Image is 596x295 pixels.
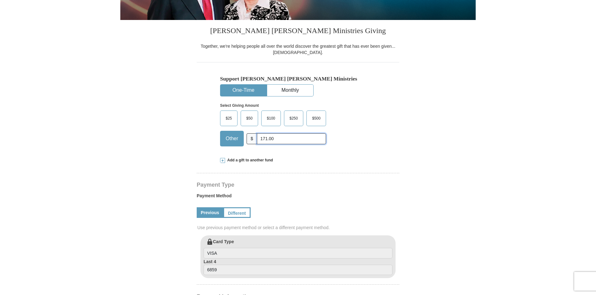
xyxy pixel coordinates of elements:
span: $50 [243,114,256,123]
input: Other Amount [257,133,326,144]
input: Last 4 [204,265,392,275]
span: $100 [264,114,278,123]
span: $250 [286,114,301,123]
a: Different [223,207,251,218]
span: $500 [309,114,324,123]
label: Last 4 [204,258,392,275]
h3: [PERSON_NAME] [PERSON_NAME] Ministries Giving [197,20,399,43]
span: $25 [223,114,235,123]
strong: Select Giving Amount [220,103,259,108]
div: Together, we're helping people all over the world discover the greatest gift that has ever been g... [197,43,399,56]
span: Add a gift to another fund [225,158,273,163]
button: One-Time [220,85,267,96]
span: $ [247,133,257,144]
h5: Support [PERSON_NAME] [PERSON_NAME] Ministries [220,76,376,82]
span: Use previous payment method or select a different payment method. [197,224,400,231]
a: Previous [197,207,223,218]
label: Payment Method [197,193,399,202]
button: Monthly [267,85,313,96]
label: Card Type [204,238,392,258]
input: Card Type [204,248,392,258]
span: Other [223,134,241,143]
h4: Payment Type [197,182,399,187]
